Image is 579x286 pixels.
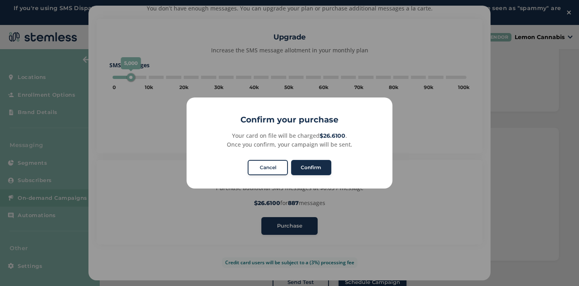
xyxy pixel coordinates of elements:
iframe: Chat Widget [539,247,579,286]
div: Your card on file will be charged . Once you confirm, your campaign will be sent. [195,131,383,149]
button: Cancel [248,160,288,175]
strong: $26.6100 [320,132,345,139]
button: Confirm [291,160,331,175]
h2: Confirm your purchase [187,114,392,126]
